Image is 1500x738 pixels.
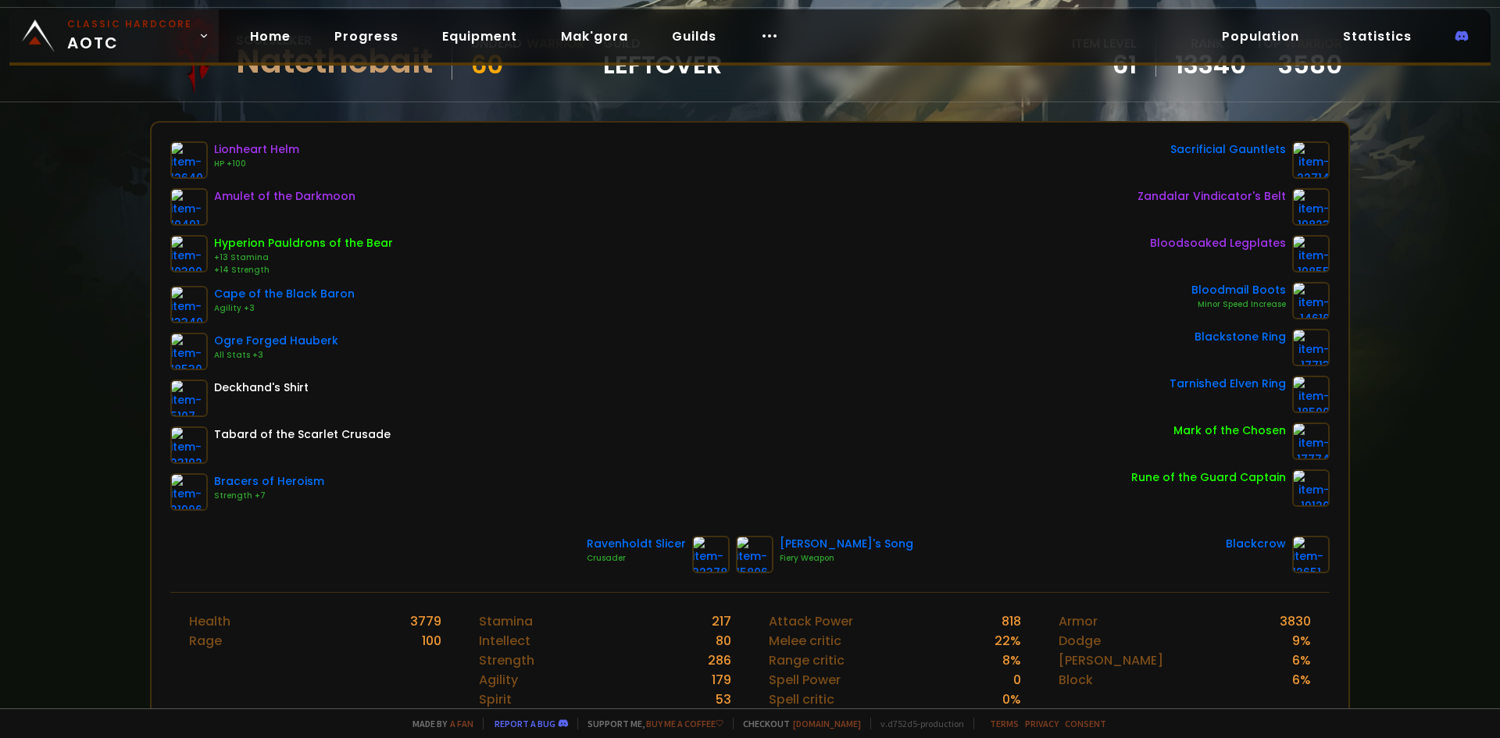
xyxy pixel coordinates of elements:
div: Natethebait [236,50,433,73]
div: 8 % [1002,651,1021,670]
div: [PERSON_NAME]'s Song [780,536,913,552]
a: 13340 [1175,53,1246,77]
a: Privacy [1025,718,1059,729]
div: +13 Stamina [214,251,393,264]
div: Block [1059,670,1093,690]
div: 3779 [410,611,441,631]
div: 53 [716,690,731,709]
div: Spell critic [769,690,834,709]
img: item-19823 [1292,188,1330,226]
div: Cape of the Black Baron [214,286,355,302]
span: v. d752d5 - production [870,718,964,729]
img: item-19491 [170,188,208,226]
a: Report a bug [495,718,555,729]
div: 0 [1013,670,1021,690]
div: Strength [479,651,534,670]
div: All Stats +3 [214,349,338,362]
div: Health [189,611,230,631]
div: 9 % [1292,631,1311,651]
div: Mark of the Chosen [1173,422,1286,439]
div: Crusader [587,552,686,565]
div: Agility [479,670,518,690]
span: LEFTOVER [603,53,722,77]
div: Blackstone Ring [1195,329,1286,345]
div: Rune of the Guard Captain [1131,469,1286,486]
div: Fiery Weapon [780,552,913,565]
div: HP +100 [214,158,299,170]
img: item-19120 [1292,469,1330,507]
div: 0 % [1002,690,1021,709]
div: Strength +7 [214,490,324,502]
div: Agility +3 [214,302,355,315]
img: item-21996 [170,473,208,511]
div: [PERSON_NAME] [1059,651,1163,670]
div: 217 [712,611,731,631]
span: Checkout [733,718,861,729]
div: Hyperion Pauldrons of the Bear [214,235,393,251]
a: Home [237,20,303,52]
div: Spirit [479,690,512,709]
div: 179 [712,670,731,690]
div: Bloodmail Boots [1191,282,1286,298]
img: item-14616 [1292,282,1330,319]
div: Intellect [479,631,530,651]
div: Minor Speed Increase [1191,298,1286,311]
small: Classic Hardcore [67,17,192,31]
div: Ravenholdt Slicer [587,536,686,552]
span: Made by [403,718,473,729]
div: Melee critic [769,631,841,651]
img: item-13340 [170,286,208,323]
div: Spell Power [769,670,841,690]
img: item-19855 [1292,235,1330,273]
div: Ogre Forged Hauberk [214,333,338,349]
div: Blackcrow [1226,536,1286,552]
a: Terms [990,718,1019,729]
div: 3830 [1280,611,1311,631]
div: 286 [708,651,731,670]
div: 818 [1002,611,1021,631]
a: Mak'gora [548,20,641,52]
img: item-18500 [1292,376,1330,413]
div: 100 [422,631,441,651]
a: Statistics [1330,20,1424,52]
div: Amulet of the Darkmoon [214,188,355,205]
img: item-10390 [170,235,208,273]
div: 22 % [995,631,1021,651]
img: item-23192 [170,426,208,464]
a: [DOMAIN_NAME] [793,718,861,729]
a: Classic HardcoreAOTC [9,9,219,62]
div: 6 % [1292,670,1311,690]
div: Sacrificial Gauntlets [1170,141,1286,158]
div: Attack Power [769,611,853,631]
div: 6 % [1292,651,1311,670]
a: Progress [322,20,411,52]
div: Tabard of the Scarlet Crusade [214,426,391,443]
img: item-12651 [1292,536,1330,573]
img: item-15806 [736,536,773,573]
div: Bracers of Heroism [214,473,324,490]
a: Consent [1065,718,1106,729]
div: Lionheart Helm [214,141,299,158]
div: Stamina [479,611,533,631]
img: item-18530 [170,333,208,370]
div: Deckhand's Shirt [214,380,309,396]
a: Population [1209,20,1312,52]
img: item-12640 [170,141,208,179]
div: Dodge [1059,631,1101,651]
img: item-5107 [170,380,208,417]
div: Armor [1059,611,1098,631]
div: guild [603,34,722,77]
div: Range critic [769,651,845,670]
div: Zandalar Vindicator's Belt [1137,188,1286,205]
a: Guilds [659,20,729,52]
span: AOTC [67,17,192,55]
div: 80 [716,631,731,651]
div: Rage [189,631,222,651]
div: Tarnished Elven Ring [1170,376,1286,392]
a: Equipment [430,20,530,52]
img: item-22378 [692,536,730,573]
a: a fan [450,718,473,729]
img: item-17713 [1292,329,1330,366]
img: item-17774 [1292,422,1330,460]
a: Buy me a coffee [646,718,723,729]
